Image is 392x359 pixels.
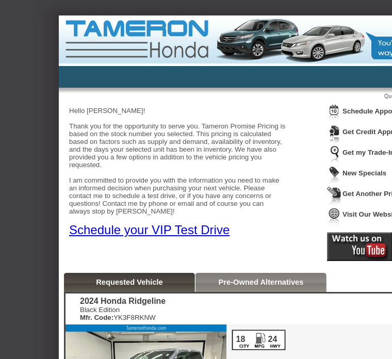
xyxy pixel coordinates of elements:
div: Hello [PERSON_NAME]! Thank you for the opportunity to serve you. Tameron Promise Pricing is based... [69,99,286,237]
div: 18 [235,335,246,344]
div: 24 [267,335,278,344]
a: New Specials [342,169,386,177]
img: Icon_CreditApproval.png [327,125,341,144]
img: Icon_WeeklySpecials.png [327,166,341,185]
a: Requested Vehicle [96,278,163,286]
img: Icon_VisitWebsite.png [327,207,341,226]
div: 2024 Honda Ridgeline [80,297,166,306]
img: Icon_TradeInAppraisal.png [327,145,341,165]
a: Pre-Owned Alternatives [219,278,304,286]
b: Mfr. Code: [80,314,113,321]
img: Icon_GetQuote.png [327,187,341,206]
div: Black Edition YK3F8RKNW [80,306,166,321]
img: Icon_ScheduleAppointment.png [327,104,341,123]
a: Schedule your VIP Test Drive [69,223,230,237]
